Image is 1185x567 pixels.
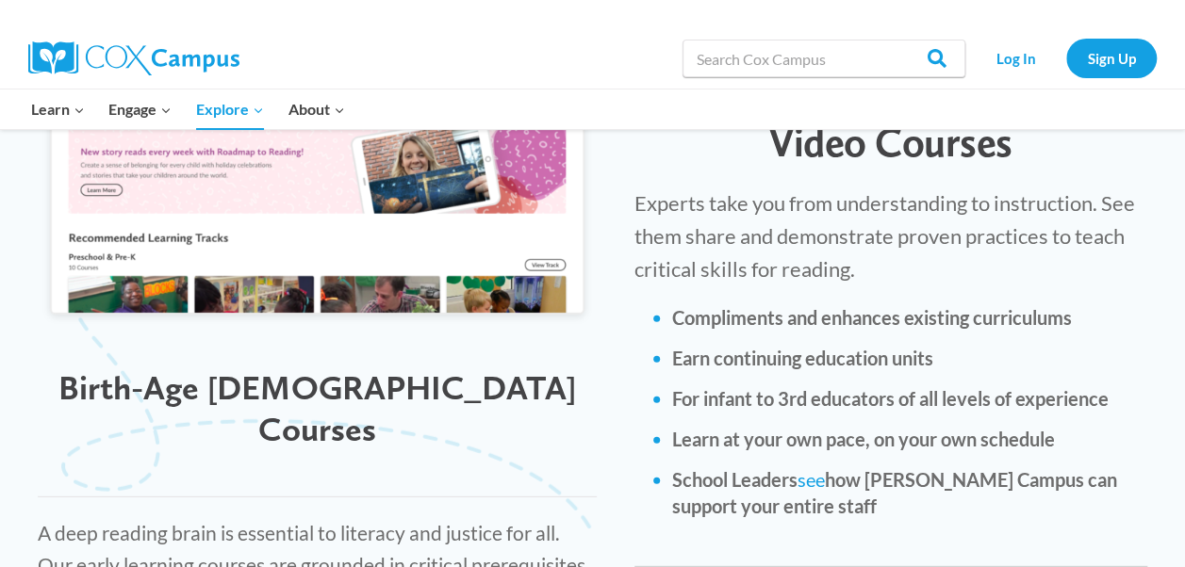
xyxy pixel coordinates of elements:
[28,41,239,75] img: Cox Campus
[672,468,1117,517] strong: School Leaders how [PERSON_NAME] Campus can support your entire staff
[1066,39,1157,77] a: Sign Up
[672,306,1072,329] strong: Compliments and enhances existing curriculums
[184,89,276,129] button: Child menu of Explore
[672,347,933,369] strong: Earn continuing education units
[683,40,965,77] input: Search Cox Campus
[19,89,97,129] button: Child menu of Learn
[798,468,825,491] a: see
[672,428,1055,450] strong: Learn at your own pace, on your own schedule
[634,190,1135,282] span: Experts take you from understanding to instruction. See them share and demonstrate proven practic...
[19,89,356,129] nav: Primary Navigation
[975,39,1157,77] nav: Secondary Navigation
[769,118,1012,167] span: Video Courses
[58,367,575,448] span: Birth-Age [DEMOGRAPHIC_DATA] Courses
[97,89,185,129] button: Child menu of Engage
[276,89,357,129] button: Child menu of About
[975,39,1057,77] a: Log In
[672,387,1109,410] strong: For infant to 3rd educators of all levels of experience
